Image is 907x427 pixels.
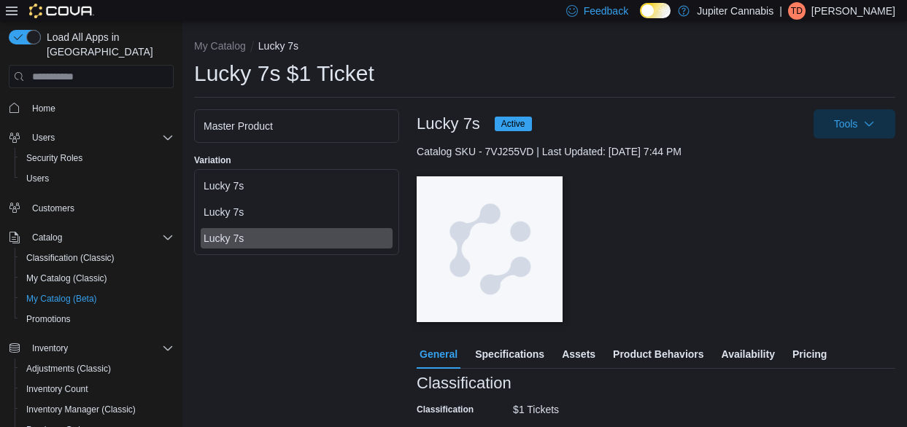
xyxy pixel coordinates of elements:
[20,290,174,307] span: My Catalog (Beta)
[26,98,174,117] span: Home
[41,30,174,59] span: Load All Apps in [GEOGRAPHIC_DATA]
[20,170,55,187] a: Users
[562,340,595,369] span: Assets
[26,383,88,395] span: Inventory Count
[204,179,390,193] div: Lucky 7s
[20,270,113,287] a: My Catalog (Classic)
[26,100,61,117] a: Home
[791,2,803,20] span: TD
[513,398,709,415] div: $1 Tickets
[26,229,174,246] span: Catalog
[26,340,74,357] button: Inventory
[613,340,703,369] span: Product Behaviors
[3,338,180,359] button: Inventory
[420,340,458,369] span: General
[204,231,390,246] div: Lucky 7s
[20,360,117,377] a: Adjustments (Classic)
[3,97,180,118] button: Home
[20,270,174,287] span: My Catalog (Classic)
[32,132,55,144] span: Users
[697,2,773,20] p: Jupiter Cannabis
[204,205,390,219] div: Lucky 7s
[15,268,180,289] button: My Catalog (Classic)
[26,273,107,284] span: My Catalog (Classic)
[32,342,68,354] span: Inventory
[834,117,858,131] span: Tools
[3,128,180,148] button: Users
[3,227,180,248] button: Catalog
[26,173,49,184] span: Users
[26,293,97,305] span: My Catalog (Beta)
[15,289,180,309] button: My Catalog (Beta)
[501,117,525,130] span: Active
[788,2,806,20] div: Tom Doran
[417,144,895,159] div: Catalog SKU - 7VJ255VD | Last Updated: [DATE] 7:44 PM
[417,115,480,133] h3: Lucky 7s
[475,340,544,369] span: Specifications
[26,199,174,217] span: Customers
[15,359,180,379] button: Adjustments (Classic)
[20,249,120,267] a: Classification (Classic)
[779,2,782,20] p: |
[722,340,775,369] span: Availability
[15,399,180,420] button: Inventory Manager (Classic)
[26,340,174,357] span: Inventory
[814,109,895,138] button: Tools
[15,168,180,189] button: Users
[20,170,174,187] span: Users
[26,229,68,246] button: Catalog
[20,401,174,418] span: Inventory Manager (Classic)
[26,129,174,146] span: Users
[20,249,174,267] span: Classification (Classic)
[258,40,298,52] button: Lucky 7s
[26,404,136,415] span: Inventory Manager (Classic)
[15,248,180,268] button: Classification (Classic)
[194,40,246,52] button: My Catalog
[20,380,94,398] a: Inventory Count
[20,310,174,328] span: Promotions
[26,129,61,146] button: Users
[26,363,111,375] span: Adjustments (Classic)
[32,203,74,214] span: Customers
[194,59,374,88] h1: Lucky 7s $1 Ticket
[495,117,532,131] span: Active
[640,3,671,18] input: Dark Mode
[20,401,142,418] a: Inventory Manager (Classic)
[584,4,628,18] span: Feedback
[26,252,115,264] span: Classification (Classic)
[417,404,474,415] label: Classification
[20,380,174,398] span: Inventory Count
[3,197,180,219] button: Customers
[15,309,180,329] button: Promotions
[29,4,94,18] img: Cova
[26,313,71,325] span: Promotions
[20,149,174,167] span: Security Roles
[194,154,231,166] label: Variation
[20,310,77,328] a: Promotions
[417,375,512,392] h3: Classification
[15,379,180,399] button: Inventory Count
[417,176,563,322] img: Image for Cova Placeholder
[792,340,827,369] span: Pricing
[811,2,895,20] p: [PERSON_NAME]
[20,290,103,307] a: My Catalog (Beta)
[15,148,180,168] button: Security Roles
[26,152,82,164] span: Security Roles
[32,103,55,114] span: Home
[20,149,88,167] a: Security Roles
[20,360,174,377] span: Adjustments (Classic)
[32,232,62,243] span: Catalog
[204,119,390,133] div: Master Product
[194,39,895,56] nav: An example of EuiBreadcrumbs
[26,200,80,217] a: Customers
